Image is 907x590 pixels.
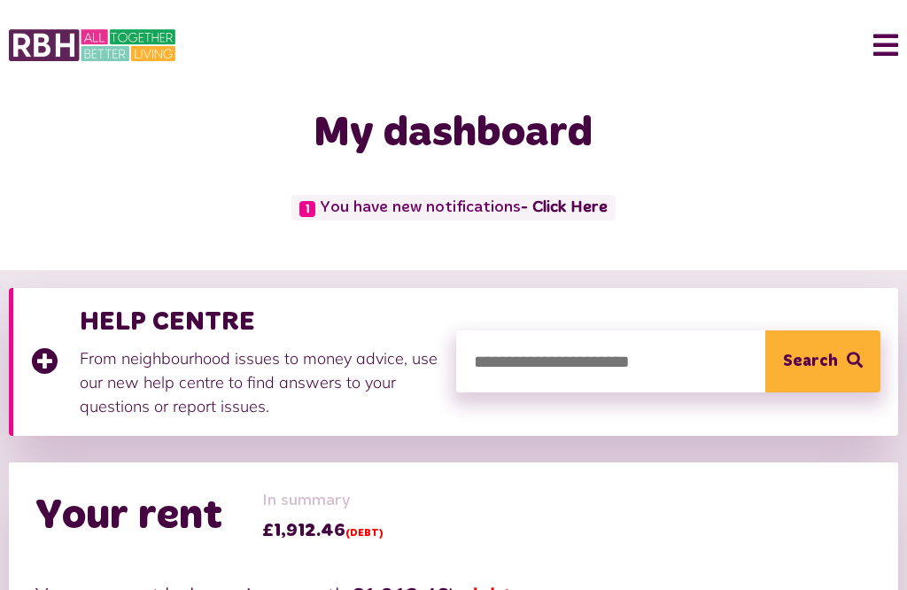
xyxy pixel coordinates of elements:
[783,330,838,392] span: Search
[291,195,615,221] span: You have new notifications
[262,489,384,513] span: In summary
[345,528,384,539] span: (DEBT)
[262,517,384,544] span: £1,912.46
[80,306,438,338] h3: HELP CENTRE
[521,200,608,216] a: - Click Here
[80,346,438,418] p: From neighbourhood issues to money advice, use our new help centre to find answers to your questi...
[84,108,822,159] h1: My dashboard
[765,330,880,392] button: Search
[35,491,222,542] h2: Your rent
[9,27,175,64] img: MyRBH
[299,201,315,217] span: 1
